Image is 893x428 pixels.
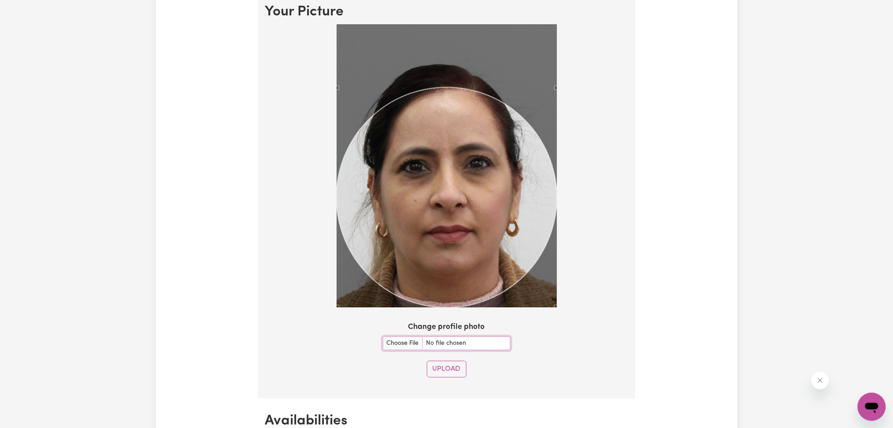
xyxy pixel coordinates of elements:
button: Upload [427,361,467,377]
h2: Your Picture [265,4,628,20]
iframe: Button to launch messaging window [858,393,886,421]
img: Z [337,24,557,307]
label: Change profile photo [408,321,485,333]
span: Need any help? [5,6,53,13]
iframe: Close message [811,372,829,389]
div: Use the arrow keys to move the crop selection area [337,87,557,307]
